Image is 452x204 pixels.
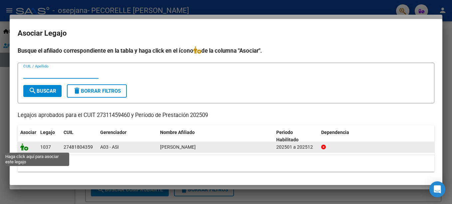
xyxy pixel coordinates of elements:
[64,130,74,135] span: CUIL
[29,87,37,95] mat-icon: search
[98,125,157,147] datatable-header-cell: Gerenciador
[40,130,55,135] span: Legajo
[321,130,349,135] span: Dependencia
[40,144,51,150] span: 1037
[429,181,445,197] div: Open Intercom Messenger
[38,125,61,147] datatable-header-cell: Legajo
[274,125,319,147] datatable-header-cell: Periodo Habilitado
[319,125,435,147] datatable-header-cell: Dependencia
[160,144,196,150] span: FERNANDEZ CANDELA NICOLE
[61,125,98,147] datatable-header-cell: CUIL
[64,143,93,151] div: 27481804359
[276,143,316,151] div: 202501 a 202512
[18,111,434,120] p: Legajos aprobados para el CUIT 27311459460 y Período de Prestación 202509
[20,130,36,135] span: Asociar
[18,27,434,40] h2: Asociar Legajo
[18,155,434,172] div: 1 registros
[29,88,56,94] span: Buscar
[73,87,81,95] mat-icon: delete
[18,125,38,147] datatable-header-cell: Asociar
[276,130,299,143] span: Periodo Habilitado
[73,88,121,94] span: Borrar Filtros
[100,144,119,150] span: A03 - ASI
[160,130,195,135] span: Nombre Afiliado
[157,125,274,147] datatable-header-cell: Nombre Afiliado
[67,84,127,98] button: Borrar Filtros
[100,130,126,135] span: Gerenciador
[23,85,62,97] button: Buscar
[18,46,434,55] h4: Busque el afiliado correspondiente en la tabla y haga click en el ícono de la columna "Asociar".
